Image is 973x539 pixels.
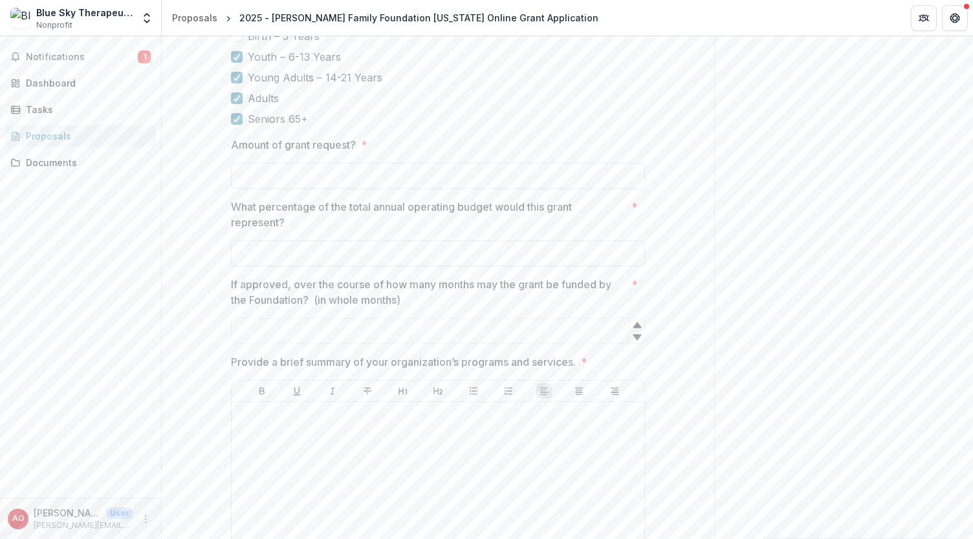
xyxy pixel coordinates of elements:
[138,5,156,31] button: Open entity switcher
[248,90,279,106] span: Adults
[239,11,598,25] div: 2025 - [PERSON_NAME] Family Foundation [US_STATE] Online Grant Application
[138,50,151,63] span: 1
[5,47,156,67] button: Notifications1
[911,5,937,31] button: Partners
[26,156,146,169] div: Documents
[106,507,133,519] p: User
[571,383,587,399] button: Align Center
[172,11,217,25] div: Proposals
[167,8,223,27] a: Proposals
[5,99,156,120] a: Tasks
[5,72,156,94] a: Dashboard
[466,383,481,399] button: Bullet List
[26,103,146,116] div: Tasks
[34,520,133,531] p: [PERSON_NAME][EMAIL_ADDRESS][DOMAIN_NAME]
[536,383,552,399] button: Align Left
[248,70,382,85] span: Young Adults – 14-21 Years
[138,511,153,527] button: More
[325,383,340,399] button: Italicize
[26,76,146,90] div: Dashboard
[248,111,308,127] span: Seniors 65+
[231,199,626,230] p: What percentage of the total annual operating budget would this grant represent?
[36,19,72,31] span: Nonprofit
[5,125,156,147] a: Proposals
[254,383,270,399] button: Bold
[231,137,356,153] p: Amount of grant request?
[248,49,341,65] span: Youth – 6-13 Years
[501,383,516,399] button: Ordered List
[231,277,626,308] p: If approved, over the course of how many months may the grant be funded by the Foundation? (in wh...
[942,5,968,31] button: Get Help
[36,6,133,19] div: Blue Sky Therapeutic Riding And Respite
[34,506,101,520] p: [PERSON_NAME]
[430,383,446,399] button: Heading 2
[395,383,411,399] button: Heading 1
[167,8,604,27] nav: breadcrumb
[26,52,138,63] span: Notifications
[360,383,375,399] button: Strike
[607,383,622,399] button: Align Right
[26,129,146,143] div: Proposals
[289,383,305,399] button: Underline
[12,514,25,523] div: Amy Gayhart
[10,8,31,28] img: Blue Sky Therapeutic Riding And Respite
[248,28,320,44] span: Birth – 5 Years
[5,152,156,173] a: Documents
[231,354,576,370] p: Provide a brief summary of your organization’s programs and services.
